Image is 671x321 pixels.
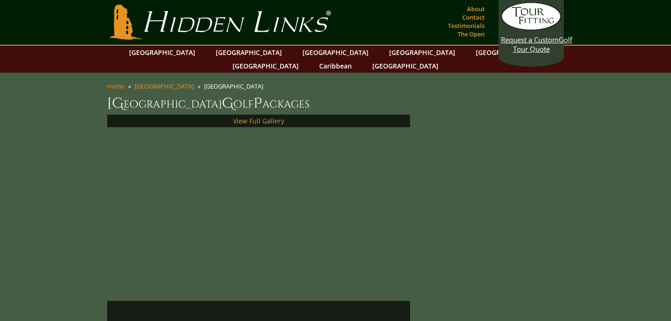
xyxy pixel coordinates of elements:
[460,11,487,24] a: Contact
[471,46,547,59] a: [GEOGRAPHIC_DATA]
[107,82,124,90] a: Home
[222,94,233,113] span: G
[455,27,487,41] a: The Open
[501,2,561,54] a: Request a CustomGolf Tour Quote
[211,46,287,59] a: [GEOGRAPHIC_DATA]
[298,46,373,59] a: [GEOGRAPHIC_DATA]
[124,46,200,59] a: [GEOGRAPHIC_DATA]
[204,82,267,90] li: [GEOGRAPHIC_DATA]
[107,94,564,113] h1: [GEOGRAPHIC_DATA] olf ackages
[465,2,487,15] a: About
[368,59,443,73] a: [GEOGRAPHIC_DATA]
[135,82,194,90] a: [GEOGRAPHIC_DATA]
[384,46,460,59] a: [GEOGRAPHIC_DATA]
[315,59,356,73] a: Caribbean
[253,94,262,113] span: P
[501,35,559,44] span: Request a Custom
[233,116,284,125] a: View Full Gallery
[445,19,487,32] a: Testimonials
[228,59,303,73] a: [GEOGRAPHIC_DATA]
